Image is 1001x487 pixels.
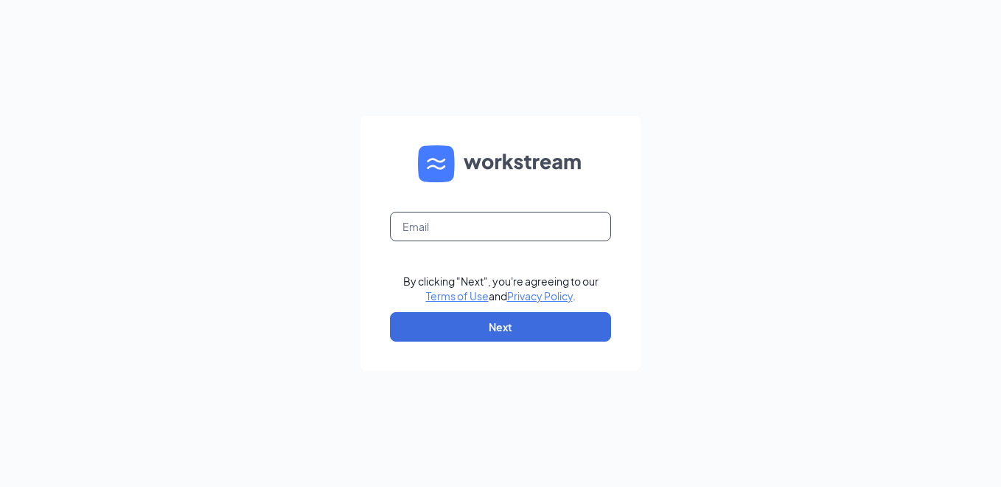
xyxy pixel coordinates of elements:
[418,145,583,182] img: WS logo and Workstream text
[390,312,611,342] button: Next
[390,212,611,241] input: Email
[507,289,573,303] a: Privacy Policy
[426,289,489,303] a: Terms of Use
[403,274,599,303] div: By clicking "Next", you're agreeing to our and .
